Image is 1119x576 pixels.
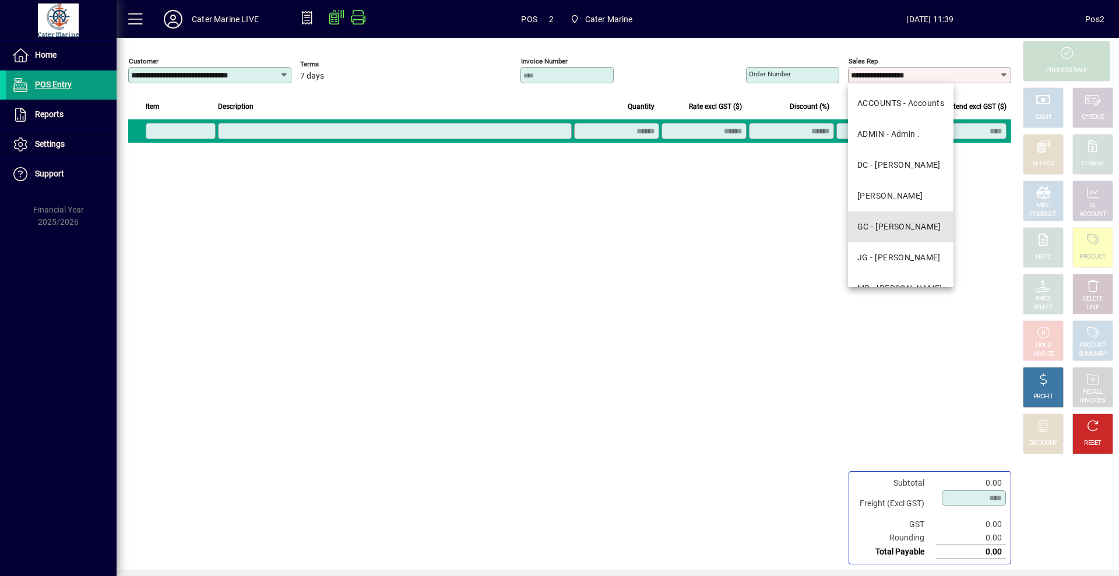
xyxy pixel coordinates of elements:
[749,70,791,78] mat-label: Order number
[854,545,936,559] td: Total Payable
[946,100,1007,113] span: Extend excl GST ($)
[848,119,953,150] mat-option: ADMIN - Admin .
[936,518,1006,531] td: 0.00
[936,545,1006,559] td: 0.00
[585,10,633,29] span: Cater Marine
[936,476,1006,490] td: 0.00
[35,80,72,89] span: POS Entry
[1079,253,1106,262] div: PRODUCT
[218,100,254,113] span: Description
[6,160,117,189] a: Support
[849,57,878,65] mat-label: Sales rep
[857,282,942,295] div: MP - [PERSON_NAME]
[1033,393,1053,401] div: PROFIT
[521,10,537,29] span: POS
[790,100,829,113] span: Discount (%)
[1030,210,1056,219] div: PRODUCT
[300,61,370,68] span: Terms
[35,50,57,59] span: Home
[1089,202,1097,210] div: GL
[1084,439,1102,448] div: RESET
[854,531,936,545] td: Rounding
[1079,341,1106,350] div: PRODUCT
[6,100,117,129] a: Reports
[1036,341,1051,350] div: HOLD
[1083,388,1103,397] div: RECALL
[1080,397,1105,405] div: INVOICES
[565,9,638,30] span: Cater Marine
[521,57,568,65] mat-label: Invoice number
[857,221,941,233] div: GC - [PERSON_NAME]
[1083,295,1103,303] div: DELETE
[848,211,953,242] mat-option: GC - Gerard Cantin
[1036,202,1050,210] div: MISC
[1036,113,1051,122] div: CASH
[129,57,159,65] mat-label: Customer
[35,139,65,149] span: Settings
[1085,10,1104,29] div: Pos2
[857,159,941,171] div: DC - [PERSON_NAME]
[192,10,259,29] div: Cater Marine LIVE
[1082,113,1104,122] div: CHEQUE
[1036,295,1051,303] div: PRICE
[854,476,936,490] td: Subtotal
[35,169,64,178] span: Support
[628,100,654,113] span: Quantity
[775,10,1086,29] span: [DATE] 11:39
[848,150,953,181] mat-option: DC - Dan Cleaver
[857,252,941,264] div: JG - [PERSON_NAME]
[857,97,944,109] div: ACCOUNTS - Accounts
[848,88,953,119] mat-option: ACCOUNTS - Accounts
[1079,210,1106,219] div: ACCOUNT
[848,242,953,273] mat-option: JG - John Giles
[848,181,953,211] mat-option: DEB - Debbie McQuarters
[1033,303,1054,312] div: SELECT
[300,72,324,81] span: 7 days
[848,273,953,304] mat-option: MP - Margaret Pierce
[857,128,920,140] div: ADMIN - Admin .
[1029,439,1057,448] div: DISCOUNT
[1032,350,1054,359] div: INVOICE
[936,531,1006,545] td: 0.00
[154,9,192,30] button: Profile
[1046,66,1087,75] div: PROCESS SALE
[1036,253,1051,262] div: NOTE
[35,109,64,119] span: Reports
[146,100,160,113] span: Item
[854,518,936,531] td: GST
[1082,160,1104,168] div: CHARGE
[6,130,117,159] a: Settings
[6,41,117,70] a: Home
[1033,160,1054,168] div: EFTPOS
[854,490,936,518] td: Freight (Excl GST)
[857,190,923,202] div: [PERSON_NAME]
[1087,303,1099,312] div: LINE
[549,10,554,29] span: 2
[689,100,742,113] span: Rate excl GST ($)
[1078,350,1107,359] div: SUMMARY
